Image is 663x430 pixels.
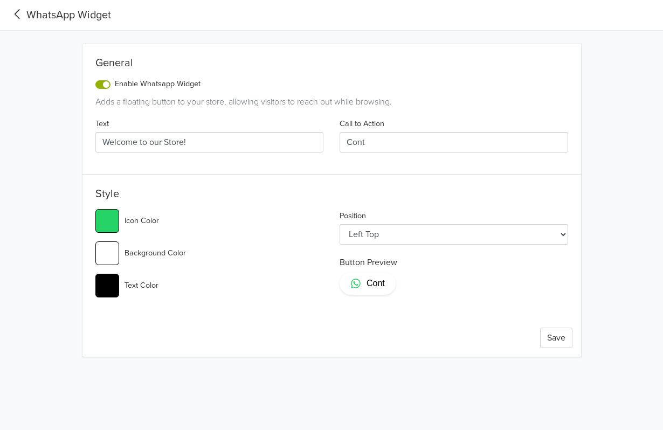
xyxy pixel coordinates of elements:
[115,78,201,90] label: Enable Whatsapp Widget
[367,278,385,289] span: Cont
[95,188,568,205] h5: Style
[340,258,568,268] h6: Button Preview
[95,118,109,130] label: Text
[340,118,384,130] label: Call to Action
[340,272,396,295] a: Cont
[95,95,568,108] div: Adds a floating button to your store, allowing visitors to reach out while browsing.
[540,328,572,348] button: Save
[125,215,159,227] label: Icon Color
[125,247,186,259] label: Background Color
[125,280,158,292] label: Text Color
[9,7,111,23] a: WhatsApp Widget
[95,57,568,74] div: General
[340,210,366,222] label: Position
